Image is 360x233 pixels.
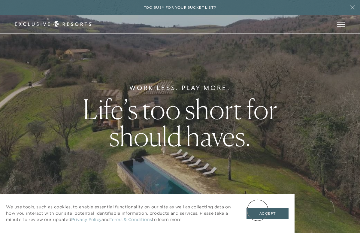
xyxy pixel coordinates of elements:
[63,96,297,150] h1: Life’s too short for should haves.
[110,217,152,223] a: Terms & Conditions
[337,22,345,26] button: Open navigation
[247,208,289,219] button: Accept
[144,5,216,11] h6: Too busy for your bucket list?
[129,83,231,93] h6: Work Less. Play More.
[71,217,101,223] a: Privacy Policy
[6,204,234,223] p: We use tools, such as cookies, to enable essential functionality on our site as well as collectin...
